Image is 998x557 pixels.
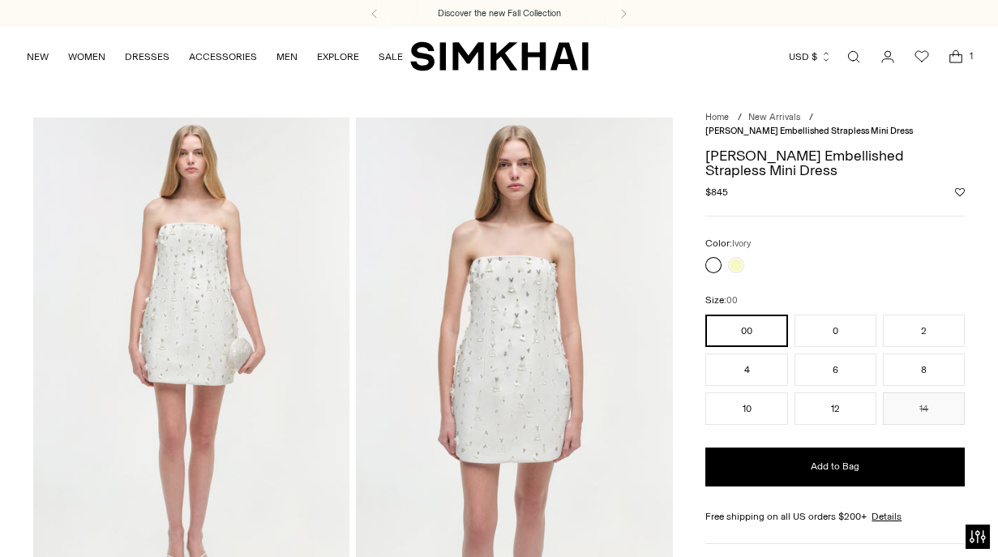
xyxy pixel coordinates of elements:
label: Size: [705,293,738,308]
a: ACCESSORIES [189,39,257,75]
span: 1 [964,49,979,63]
a: NEW [27,39,49,75]
button: 8 [883,353,965,386]
button: 6 [795,353,876,386]
span: $845 [705,185,728,199]
button: 10 [705,392,787,425]
span: Add to Bag [811,460,859,473]
button: 4 [705,353,787,386]
div: Free shipping on all US orders $200+ [705,509,965,524]
span: 00 [726,295,738,306]
label: Color: [705,236,751,251]
a: Discover the new Fall Collection [438,7,561,20]
a: Details [872,509,902,524]
button: USD $ [789,39,832,75]
h1: [PERSON_NAME] Embellished Strapless Mini Dress [705,148,965,178]
a: MEN [276,39,298,75]
span: Ivory [732,238,751,249]
a: Open cart modal [940,41,972,73]
a: Wishlist [906,41,938,73]
a: Go to the account page [872,41,904,73]
button: 2 [883,315,965,347]
nav: breadcrumbs [705,111,965,138]
a: WOMEN [68,39,105,75]
a: New Arrivals [748,112,800,122]
button: 0 [795,315,876,347]
button: Add to Bag [705,448,965,486]
button: Add to Wishlist [955,187,965,197]
a: Open search modal [837,41,870,73]
a: SALE [379,39,403,75]
a: Home [705,112,729,122]
span: [PERSON_NAME] Embellished Strapless Mini Dress [705,126,913,136]
button: 12 [795,392,876,425]
a: SIMKHAI [410,41,589,72]
button: 14 [883,392,965,425]
div: / [738,111,742,125]
button: 00 [705,315,787,347]
a: EXPLORE [317,39,359,75]
a: DRESSES [125,39,169,75]
div: / [809,111,813,125]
